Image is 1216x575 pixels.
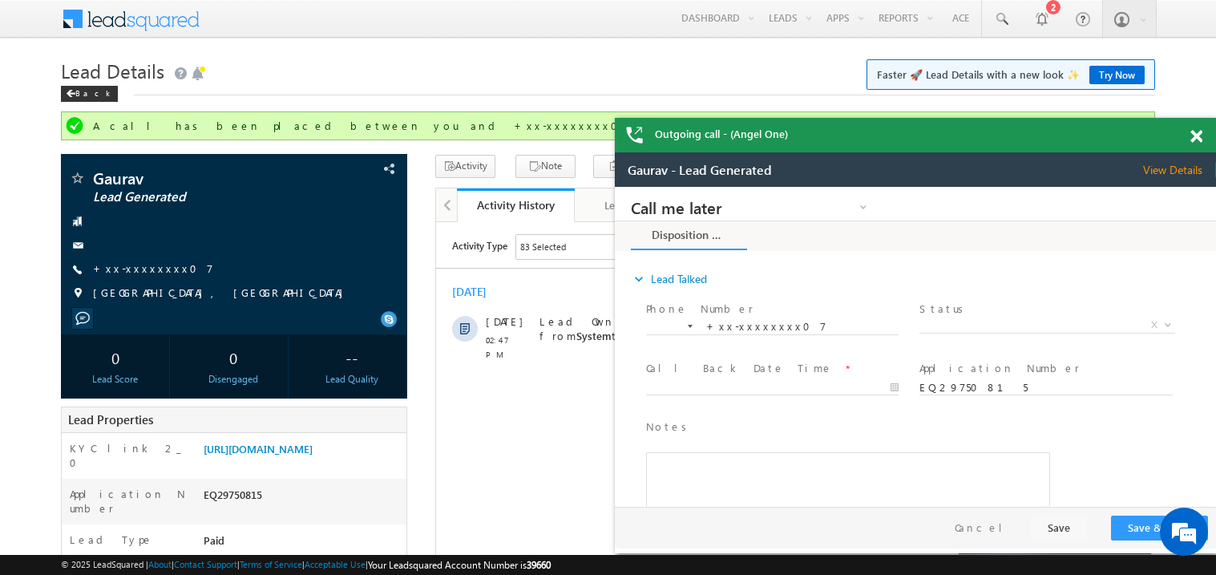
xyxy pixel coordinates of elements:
[218,451,291,472] em: Start Chat
[93,285,351,302] span: [GEOGRAPHIC_DATA], [GEOGRAPHIC_DATA]
[204,442,313,456] a: [URL][DOMAIN_NAME]
[93,189,308,205] span: Lead Generated
[240,559,302,569] a: Terms of Service
[61,85,126,99] a: Back
[70,532,153,547] label: Lead Type
[305,115,354,130] label: Status
[27,84,67,105] img: d_60004797649_company_0_60004797649
[65,372,166,387] div: Lead Score
[31,233,78,248] label: Notes
[16,78,92,107] a: expand_moreLead Talked
[61,58,164,83] span: Lead Details
[16,11,257,29] a: Call me later
[457,188,575,222] a: Activity History
[301,342,402,372] div: --
[276,18,308,32] div: All Time
[31,115,139,130] label: Phone Number
[103,92,469,120] span: Lead Owner changed from to by through .
[93,170,308,186] span: Gaurav
[148,559,172,569] a: About
[31,174,218,189] label: Call Back Date Time
[515,155,576,178] button: Note
[263,8,301,47] div: Minimize live chat window
[305,559,366,569] a: Acceptable Use
[16,84,32,100] i: expand_more
[192,107,273,120] span: [PERSON_NAME]
[93,261,213,275] a: +xx-xxxxxxxx07
[13,10,157,25] span: Gaurav - Lead Generated
[301,372,402,387] div: Lead Quality
[588,196,678,215] div: Lead Details
[16,12,71,36] span: Activity Type
[536,131,543,145] span: X
[593,155,653,178] button: Task
[21,148,293,438] textarea: Type your message and hit 'Enter'
[84,18,130,32] div: 83 Selected
[298,107,333,120] span: System
[241,12,263,36] span: Time
[174,559,237,569] a: Contact Support
[200,487,406,509] div: EQ29750815
[50,111,98,140] span: 02:47 PM
[435,155,495,178] button: Activity
[70,441,187,470] label: KYC link 2_0
[877,67,1145,83] span: Faster 🚀 Lead Details with a new look ✨
[50,92,86,107] span: [DATE]
[16,34,132,63] a: Disposition Form
[61,86,118,102] div: Back
[527,559,551,571] span: 39660
[83,84,269,105] div: Chat with us now
[16,13,220,27] span: Call me later
[183,372,284,387] div: Disengaged
[575,188,693,222] a: Lead Details
[200,532,406,555] div: Paid
[61,557,551,573] span: © 2025 LeadSquared | | | | |
[16,63,68,77] div: [DATE]
[140,107,176,120] span: System
[528,10,601,25] span: View Details
[80,13,200,37] div: Sales Activity,Email Bounced,Email Link Clicked,Email Marked Spam,Email Opened & 78 more..
[469,197,563,213] div: Activity History
[183,342,284,372] div: 0
[368,559,551,571] span: Your Leadsquared Account Number is
[31,265,435,355] div: Rich Text Editor, 40788eee-0fb2-11ec-a811-0adc8a9d82c2__tab1__section1__Notes__Lead__0_lsq-form-m...
[655,127,788,141] span: Outgoing call - (Angel One)
[65,342,166,372] div: 0
[1089,66,1145,84] a: Try Now
[305,174,465,189] label: Application Number
[388,107,467,120] span: Automation
[70,487,187,516] label: Application Number
[68,411,153,427] span: Lead Properties
[93,119,1126,133] div: A call has been placed between you and +xx-xxxxxxxx07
